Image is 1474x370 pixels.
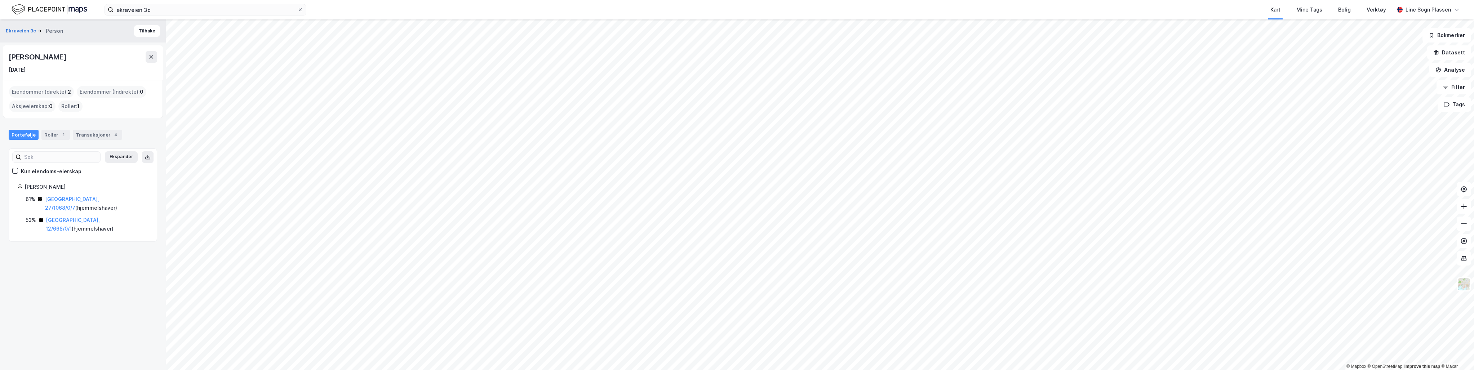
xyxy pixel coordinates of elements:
[1406,5,1451,14] div: Line Sogn Plassen
[58,101,83,112] div: Roller :
[45,195,148,212] div: ( hjemmelshaver )
[1438,97,1471,112] button: Tags
[21,167,81,176] div: Kun eiendoms-eierskap
[45,196,99,211] a: [GEOGRAPHIC_DATA], 27/1068/0/7
[77,86,146,98] div: Eiendommer (Indirekte) :
[46,27,63,35] div: Person
[1346,364,1366,369] a: Mapbox
[114,4,297,15] input: Søk på adresse, matrikkel, gårdeiere, leietakere eller personer
[1367,5,1386,14] div: Verktøy
[1368,364,1403,369] a: OpenStreetMap
[60,131,67,138] div: 1
[46,216,148,233] div: ( hjemmelshaver )
[77,102,80,111] span: 1
[1422,28,1471,43] button: Bokmerker
[105,151,138,163] button: Ekspander
[9,101,56,112] div: Aksjeeierskap :
[1296,5,1322,14] div: Mine Tags
[1457,277,1471,291] img: Z
[21,152,100,162] input: Søk
[9,130,39,140] div: Portefølje
[1438,335,1474,370] div: Kontrollprogram for chat
[9,66,26,74] div: [DATE]
[6,27,37,35] button: Ekraveien 3c
[140,88,143,96] span: 0
[12,3,87,16] img: logo.f888ab2527a4732fd821a326f86c7f29.svg
[49,102,53,111] span: 0
[134,25,160,37] button: Tilbake
[9,51,68,63] div: [PERSON_NAME]
[46,217,100,232] a: [GEOGRAPHIC_DATA], 12/668/0/1
[1427,45,1471,60] button: Datasett
[1438,335,1474,370] iframe: Chat Widget
[9,86,74,98] div: Eiendommer (direkte) :
[1437,80,1471,94] button: Filter
[26,195,35,204] div: 61%
[68,88,71,96] span: 2
[112,131,119,138] div: 4
[41,130,70,140] div: Roller
[1270,5,1280,14] div: Kart
[73,130,122,140] div: Transaksjoner
[1404,364,1440,369] a: Improve this map
[25,183,148,191] div: [PERSON_NAME]
[1429,63,1471,77] button: Analyse
[1338,5,1351,14] div: Bolig
[26,216,36,224] div: 53%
